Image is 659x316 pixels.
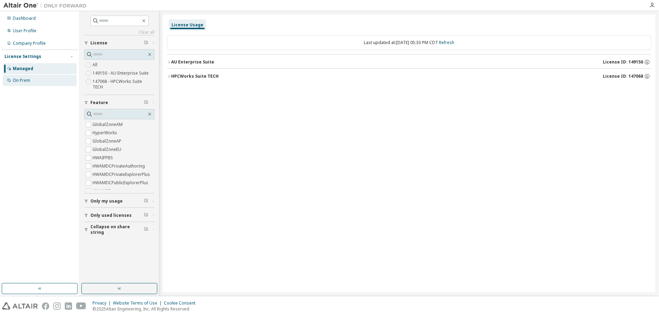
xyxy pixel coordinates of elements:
span: Clear filter [144,198,148,204]
div: Privacy [93,300,113,306]
div: Last updated at: [DATE] 05:33 PM CDT [167,35,651,50]
div: On Prem [13,78,30,83]
span: Clear filter [144,213,148,218]
label: All [93,61,99,69]
button: License [84,35,155,51]
span: Clear filter [144,40,148,46]
div: Company Profile [13,41,46,46]
label: HWAWPF [93,187,112,195]
label: HWAIFPBS [93,154,114,162]
button: Collapse on share string [84,222,155,237]
div: User Profile [13,28,36,34]
span: Collapse on share string [90,224,144,235]
div: Cookie Consent [164,300,200,306]
button: Feature [84,95,155,110]
span: Clear filter [144,100,148,105]
label: GlobalZoneEU [93,145,123,154]
label: 147068 - HPCWorks Suite TECH [93,77,155,91]
button: AU Enterprise SuiteLicense ID: 149150 [167,54,651,70]
img: Altair One [3,2,90,9]
button: Only my usage [84,194,155,209]
div: License Settings [5,54,41,59]
label: HWAMDCPublicExplorerPlus [93,179,150,187]
button: Only used licenses [84,208,155,223]
span: Clear filter [144,227,148,232]
img: linkedin.svg [65,302,72,310]
label: HyperWorks [93,129,118,137]
span: Only used licenses [90,213,132,218]
span: License ID: 149150 [603,59,643,65]
div: License Usage [172,22,203,28]
img: altair_logo.svg [2,302,38,310]
label: GlobalZoneAP [93,137,123,145]
a: Refresh [439,40,455,45]
span: Feature [90,100,108,105]
label: HWAMDCPrivateExplorerPlus [93,170,151,179]
button: HPCWorks Suite TECHLicense ID: 147068 [167,69,651,84]
a: Clear all [84,29,155,35]
label: GlobalZoneAM [93,120,124,129]
div: HPCWorks Suite TECH [171,74,219,79]
div: Managed [13,66,33,71]
span: Only my usage [90,198,123,204]
div: Dashboard [13,16,36,21]
img: instagram.svg [53,302,61,310]
img: facebook.svg [42,302,49,310]
span: License [90,40,107,46]
p: © 2025 Altair Engineering, Inc. All Rights Reserved. [93,306,200,312]
div: Website Terms of Use [113,300,164,306]
span: License ID: 147068 [603,74,643,79]
div: AU Enterprise Suite [171,59,214,65]
label: HWAMDCPrivateAuthoring [93,162,146,170]
img: youtube.svg [76,302,86,310]
label: 149150 - AU Enterprise Suite [93,69,150,77]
